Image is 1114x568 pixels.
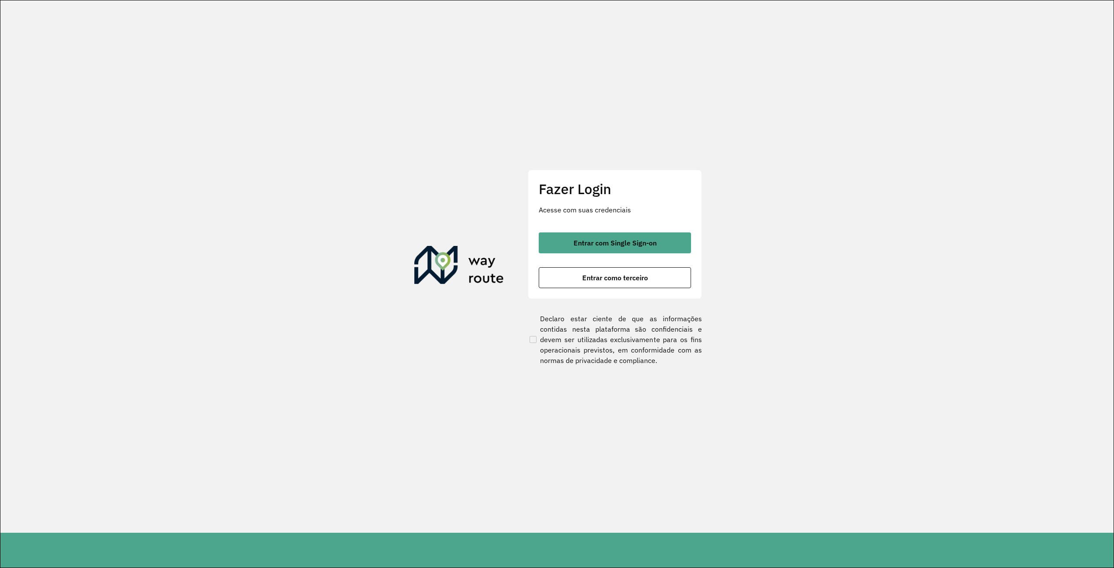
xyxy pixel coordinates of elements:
[539,181,691,197] h2: Fazer Login
[574,239,657,246] span: Entrar com Single Sign-on
[539,267,691,288] button: button
[414,246,504,288] img: Roteirizador AmbevTech
[539,205,691,215] p: Acesse com suas credenciais
[582,274,648,281] span: Entrar como terceiro
[539,232,691,253] button: button
[528,313,702,366] label: Declaro estar ciente de que as informações contidas nesta plataforma são confidenciais e devem se...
